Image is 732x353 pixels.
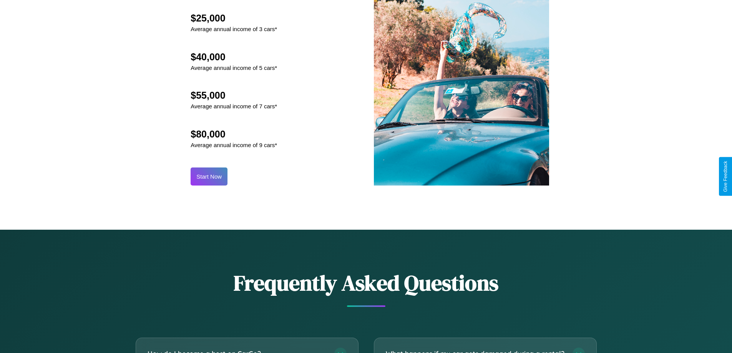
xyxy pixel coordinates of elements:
[191,24,277,34] p: Average annual income of 3 cars*
[723,161,728,192] div: Give Feedback
[191,90,277,101] h2: $55,000
[191,101,277,111] p: Average annual income of 7 cars*
[191,13,277,24] h2: $25,000
[191,140,277,150] p: Average annual income of 9 cars*
[136,268,597,298] h2: Frequently Asked Questions
[191,63,277,73] p: Average annual income of 5 cars*
[191,129,277,140] h2: $80,000
[191,51,277,63] h2: $40,000
[191,167,227,186] button: Start Now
